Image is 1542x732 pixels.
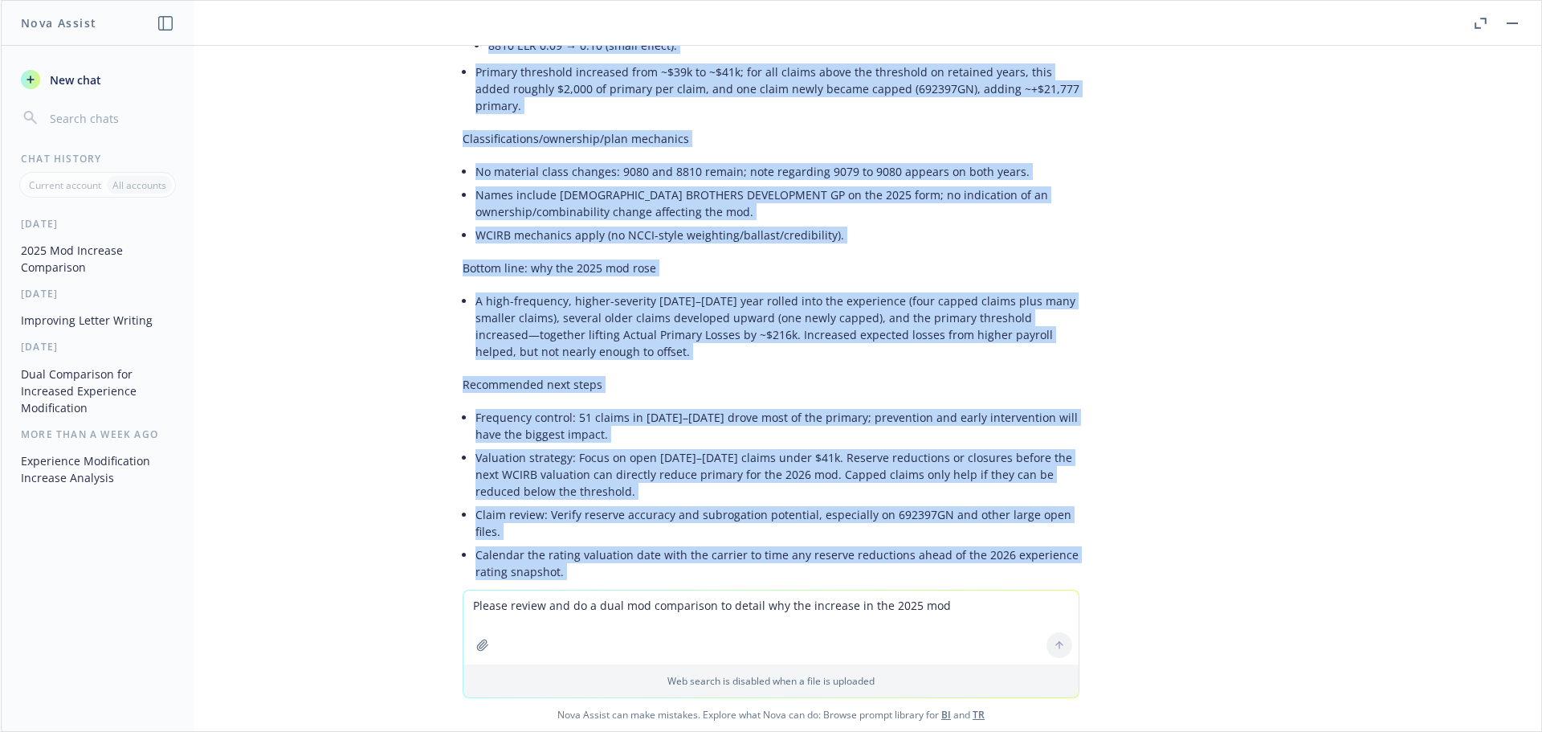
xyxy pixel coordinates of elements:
a: TR [973,708,985,722]
li: Claim review: Verify reserve accuracy and subrogation potential, especially on 692397GN and other... [475,503,1079,543]
button: New chat [14,65,181,94]
li: WCIRB mechanics apply (no NCCI-style weighting/ballast/credibility). [475,223,1079,247]
span: Nova Assist can make mistakes. Explore what Nova can do: Browse prompt library for and [7,698,1535,731]
p: Recommended next steps [463,376,1079,393]
div: [DATE] [2,340,194,354]
button: 2025 Mod Increase Comparison [14,237,181,280]
p: Classifications/ownership/plan mechanics [463,130,1079,147]
div: [DATE] [2,287,194,301]
div: [DATE] [2,217,194,231]
li: Valuation strategy: Focus on open [DATE]–[DATE] claims under $41k. Reserve reductions or closures... [475,446,1079,503]
p: All accounts [112,178,166,192]
li: Primary threshold increased from ~$39k to ~$41k; for all claims above the threshold on retained y... [475,60,1079,117]
h1: Nova Assist [21,14,96,31]
li: Frequency control: 51 claims in [DATE]–[DATE] drove most of the primary; prevention and early int... [475,406,1079,446]
button: Improving Letter Writing [14,307,181,333]
button: Dual Comparison for Increased Experience Modification [14,361,181,421]
input: Search chats [47,107,174,129]
li: Calendar the rating valuation date with the carrier to time any reserve reductions ahead of the 2... [475,543,1079,583]
li: 8810 ELR 0.09 → 0.10 (small effect). [488,34,1079,57]
a: BI [941,708,951,722]
div: Chat History [2,152,194,166]
span: New chat [47,72,101,88]
div: More than a week ago [2,427,194,441]
p: Bottom line: why the 2025 mod rose [463,260,1079,276]
p: Current account [29,178,101,192]
p: Web search is disabled when a file is uploaded [473,674,1069,688]
li: No material class changes: 9080 and 8810 remain; note regarding 9079 to 9080 appears on both years. [475,160,1079,183]
li: Names include [DEMOGRAPHIC_DATA] BROTHERS DEVELOPMENT GP on the 2025 form; no indication of an ow... [475,183,1079,223]
button: Experience Modification Increase Analysis [14,448,181,491]
li: A high-frequency, higher-severity [DATE]–[DATE] year rolled into the experience (four capped clai... [475,289,1079,363]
